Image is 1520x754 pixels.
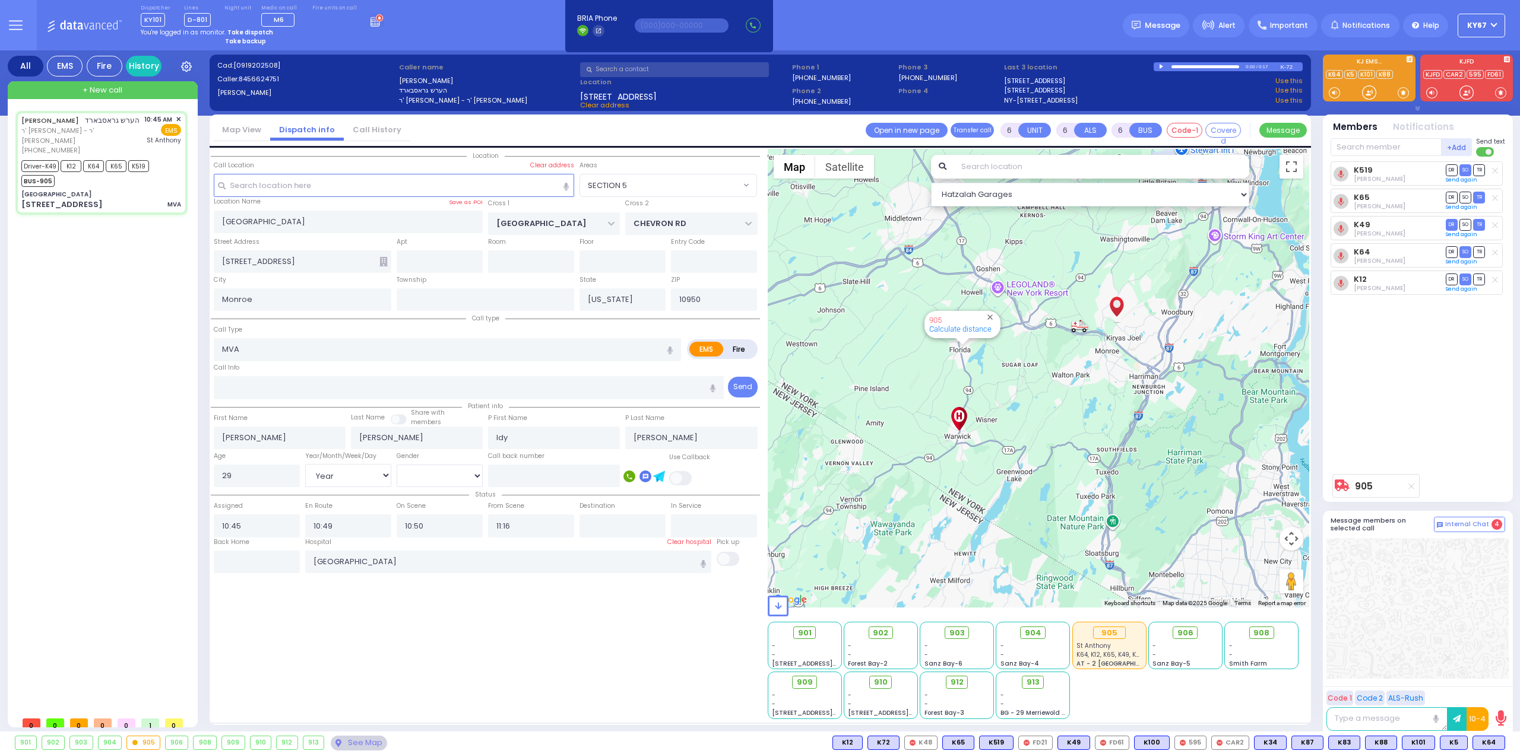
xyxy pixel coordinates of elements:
div: FD21 [1018,736,1053,750]
div: BLS [1291,736,1323,750]
span: 906 [1177,627,1193,639]
span: SECTION 5 [579,174,757,196]
label: Caller: [217,74,395,84]
span: K65 [106,160,126,172]
span: EMS [161,124,181,136]
div: K12 [832,736,863,750]
a: FD61 [1485,70,1503,79]
label: Fire [723,342,756,357]
span: DR [1446,246,1458,257]
span: Phone 3 [898,62,1000,72]
a: K5 [1344,70,1357,79]
span: DR [1446,273,1458,285]
a: [STREET_ADDRESS] [1004,85,1065,96]
div: 909 [222,736,245,749]
div: BLS [1472,736,1505,750]
a: History [126,56,161,77]
span: M6 [274,15,284,24]
input: Search location [954,155,1250,179]
div: [GEOGRAPHIC_DATA] [21,190,91,199]
div: BLS [979,736,1014,750]
span: St Anthony [1076,641,1111,650]
label: [PHONE_NUMBER] [898,73,957,82]
a: Use this [1275,96,1303,106]
a: Use this [1275,76,1303,86]
label: Apt [397,237,407,247]
a: K64 [1354,247,1370,256]
div: BLS [1440,736,1468,750]
label: Last 3 location [1004,62,1154,72]
a: NY-[STREET_ADDRESS] [1004,96,1078,106]
span: 910 [874,676,888,688]
label: In Service [671,501,701,511]
span: Mordechai Weisz [1354,202,1405,211]
div: BLS [1134,736,1170,750]
img: Logo [47,18,126,33]
button: Show street map [774,155,815,179]
div: 0:17 [1258,60,1269,74]
a: Send again [1446,285,1477,292]
label: State [579,275,596,285]
span: Driver-K49 [21,160,59,172]
label: City [214,275,226,285]
span: DR [1446,219,1458,230]
span: Yoel Polatsek [1354,256,1405,265]
span: TR [1473,219,1485,230]
a: Dispatch info [270,124,344,135]
label: Location [580,77,788,87]
a: K64 [1326,70,1343,79]
a: Open in new page [866,123,948,138]
span: 0 [118,718,135,727]
span: Bernard Babad [1354,284,1405,292]
label: [PHONE_NUMBER] [792,73,851,82]
label: ZIP [671,275,680,285]
label: Cross 1 [488,199,509,208]
div: 0:00 [1245,60,1256,74]
strong: Take dispatch [227,28,273,37]
span: Forest Bay-2 [848,659,888,668]
span: - [1000,641,1004,650]
span: You're logged in as monitor. [141,28,226,37]
span: 909 [797,676,813,688]
span: DR [1446,192,1458,203]
label: KJFD [1420,59,1513,67]
div: K-72 [1280,62,1303,71]
div: BLS [832,736,863,750]
label: First Name [214,413,248,423]
span: הערש גראסבארד [85,115,140,125]
span: Phone 2 [792,86,894,96]
img: red-radio-icon.svg [910,740,916,746]
span: BG - 29 Merriewold S. [1000,708,1067,717]
span: Help [1423,20,1439,31]
span: SO [1459,164,1471,176]
span: 904 [1025,627,1041,639]
span: Mordechai Kellner [1354,229,1405,238]
span: - [848,650,851,659]
a: 905 [1355,482,1373,491]
span: SO [1459,273,1471,285]
div: 910 [251,736,271,749]
span: TR [1473,246,1485,257]
span: 10:45 AM [144,115,172,124]
a: [PERSON_NAME] [21,116,79,125]
span: - [772,641,775,650]
a: Map View [213,124,270,135]
span: [STREET_ADDRESS] [580,91,657,100]
h5: Message members on selected call [1331,517,1434,532]
span: - [1000,691,1004,699]
label: Caller name [399,62,577,72]
button: Drag Pegman onto the map to open Street View [1280,570,1303,593]
div: St. Anthonys Comm Hospital [949,407,970,431]
div: BLS [942,736,974,750]
span: BRIA Phone [577,13,617,24]
img: red-radio-icon.svg [1100,740,1106,746]
div: MVA [167,200,181,209]
span: Location [467,151,505,160]
span: - [848,699,851,708]
div: Year/Month/Week/Day [305,451,391,461]
span: SECTION 5 [588,180,627,192]
div: Fire [87,56,122,77]
div: / [1256,60,1258,74]
span: 1 [141,718,159,727]
label: Lines [184,5,211,12]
